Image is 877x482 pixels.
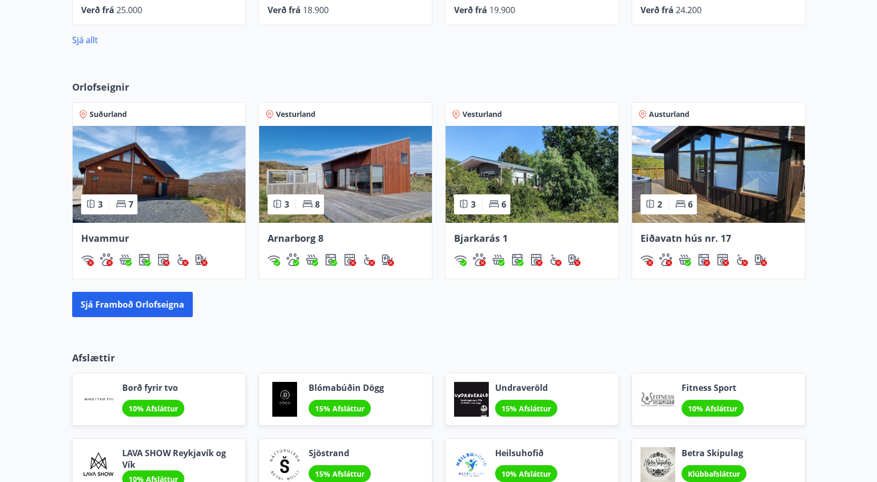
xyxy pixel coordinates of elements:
img: Dl16BY4EX9PAW649lg1C3oBuIaAsR6QVDQBO2cTm.svg [138,253,151,266]
span: 6 [501,199,506,210]
img: Dl16BY4EX9PAW649lg1C3oBuIaAsR6QVDQBO2cTm.svg [511,253,524,266]
span: 10% Afsláttur [129,404,178,414]
div: Hleðslustöð fyrir rafbíla [381,253,394,266]
div: Hleðslustöð fyrir rafbíla [195,253,208,266]
span: Suðurland [90,109,127,120]
span: 3 [284,199,289,210]
div: Gæludýr [100,253,113,266]
span: Eiðavatn hús nr. 17 [640,232,731,244]
span: Betra Skipulag [682,447,746,459]
img: nH7E6Gw2rvWFb8XaSdRp44dhkQaj4PJkOoRYItBQ.svg [754,253,767,266]
img: Dl16BY4EX9PAW649lg1C3oBuIaAsR6QVDQBO2cTm.svg [697,253,710,266]
img: Paella dish [632,126,805,223]
a: Sjá allt [72,34,98,46]
span: 15% Afsláttur [315,469,364,479]
span: 18.900 [303,4,329,16]
img: hddCLTAnxqFUMr1fxmbGG8zWilo2syolR0f9UjPn.svg [530,253,543,266]
span: 7 [129,199,133,210]
span: Arnarborg 8 [268,232,323,244]
div: Heitur pottur [678,253,691,266]
div: Þvottavél [324,253,337,266]
span: 8 [315,199,320,210]
img: pxcaIm5dSOV3FS4whs1soiYWTwFQvksT25a9J10C.svg [473,253,486,266]
p: Afslættir [72,351,805,365]
span: 19.900 [489,4,515,16]
span: Undraveröld [495,382,557,394]
div: Þráðlaust net [640,253,653,266]
img: 8IYIKVZQyRlUC6HQIIUSdjpPGRncJsz2RzLgWvp4.svg [735,253,748,266]
span: 2 [657,199,662,210]
span: Fitness Sport [682,382,744,394]
img: pxcaIm5dSOV3FS4whs1soiYWTwFQvksT25a9J10C.svg [100,253,113,266]
div: Þurrkari [343,253,356,266]
img: h89QDIuHlAdpqTriuIvuEWkTH976fOgBEOOeu1mi.svg [678,253,691,266]
img: h89QDIuHlAdpqTriuIvuEWkTH976fOgBEOOeu1mi.svg [119,253,132,266]
span: Vesturland [462,109,502,120]
span: Klúbbafsláttur [688,469,740,479]
div: Þráðlaust net [268,253,280,266]
div: Gæludýr [659,253,672,266]
span: LAVA SHOW Reykjavík og Vík [122,447,237,470]
span: Verð frá [268,4,301,16]
img: hddCLTAnxqFUMr1fxmbGG8zWilo2syolR0f9UjPn.svg [343,253,356,266]
img: h89QDIuHlAdpqTriuIvuEWkTH976fOgBEOOeu1mi.svg [492,253,505,266]
span: 10% Afsláttur [501,469,551,479]
img: Paella dish [73,126,245,223]
span: Hvammur [81,232,129,244]
div: Aðgengi fyrir hjólastól [549,253,561,266]
img: HJRyFFsYp6qjeUYhR4dAD8CaCEsnIFYZ05miwXoh.svg [268,253,280,266]
span: 15% Afsláttur [315,404,364,414]
div: Þvottavél [697,253,710,266]
span: Vesturland [276,109,316,120]
span: Verð frá [81,4,114,16]
div: Þráðlaust net [81,253,94,266]
img: Paella dish [259,126,432,223]
span: Sjöstrand [309,447,371,459]
span: Borð fyrir tvo [122,382,184,394]
img: HJRyFFsYp6qjeUYhR4dAD8CaCEsnIFYZ05miwXoh.svg [81,253,94,266]
img: HJRyFFsYp6qjeUYhR4dAD8CaCEsnIFYZ05miwXoh.svg [454,253,467,266]
span: Austurland [649,109,689,120]
span: 24.200 [676,4,702,16]
span: Heilsuhofið [495,447,557,459]
span: Blómabúðin Dögg [309,382,384,394]
div: Þurrkari [157,253,170,266]
span: Orlofseignir [72,80,129,94]
img: hddCLTAnxqFUMr1fxmbGG8zWilo2syolR0f9UjPn.svg [716,253,729,266]
span: 3 [471,199,476,210]
span: 10% Afsláttur [688,404,737,414]
div: Gæludýr [287,253,299,266]
span: 3 [98,199,103,210]
span: Verð frá [640,4,674,16]
span: Bjarkarás 1 [454,232,508,244]
img: 8IYIKVZQyRlUC6HQIIUSdjpPGRncJsz2RzLgWvp4.svg [549,253,561,266]
img: 8IYIKVZQyRlUC6HQIIUSdjpPGRncJsz2RzLgWvp4.svg [176,253,189,266]
div: Aðgengi fyrir hjólastól [362,253,375,266]
div: Heitur pottur [492,253,505,266]
span: Verð frá [454,4,487,16]
img: Paella dish [446,126,618,223]
button: Sjá framboð orlofseigna [72,292,193,317]
img: nH7E6Gw2rvWFb8XaSdRp44dhkQaj4PJkOoRYItBQ.svg [381,253,394,266]
div: Hleðslustöð fyrir rafbíla [754,253,767,266]
div: Heitur pottur [306,253,318,266]
img: pxcaIm5dSOV3FS4whs1soiYWTwFQvksT25a9J10C.svg [287,253,299,266]
div: Gæludýr [473,253,486,266]
div: Þvottavél [511,253,524,266]
img: 8IYIKVZQyRlUC6HQIIUSdjpPGRncJsz2RzLgWvp4.svg [362,253,375,266]
div: Þráðlaust net [454,253,467,266]
div: Þurrkari [716,253,729,266]
img: hddCLTAnxqFUMr1fxmbGG8zWilo2syolR0f9UjPn.svg [157,253,170,266]
span: 15% Afsláttur [501,404,551,414]
img: nH7E6Gw2rvWFb8XaSdRp44dhkQaj4PJkOoRYItBQ.svg [568,253,580,266]
div: Aðgengi fyrir hjólastól [735,253,748,266]
img: nH7E6Gw2rvWFb8XaSdRp44dhkQaj4PJkOoRYItBQ.svg [195,253,208,266]
img: h89QDIuHlAdpqTriuIvuEWkTH976fOgBEOOeu1mi.svg [306,253,318,266]
div: Þvottavél [138,253,151,266]
div: Heitur pottur [119,253,132,266]
img: HJRyFFsYp6qjeUYhR4dAD8CaCEsnIFYZ05miwXoh.svg [640,253,653,266]
img: Dl16BY4EX9PAW649lg1C3oBuIaAsR6QVDQBO2cTm.svg [324,253,337,266]
div: Þurrkari [530,253,543,266]
span: 6 [688,199,693,210]
div: Aðgengi fyrir hjólastól [176,253,189,266]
